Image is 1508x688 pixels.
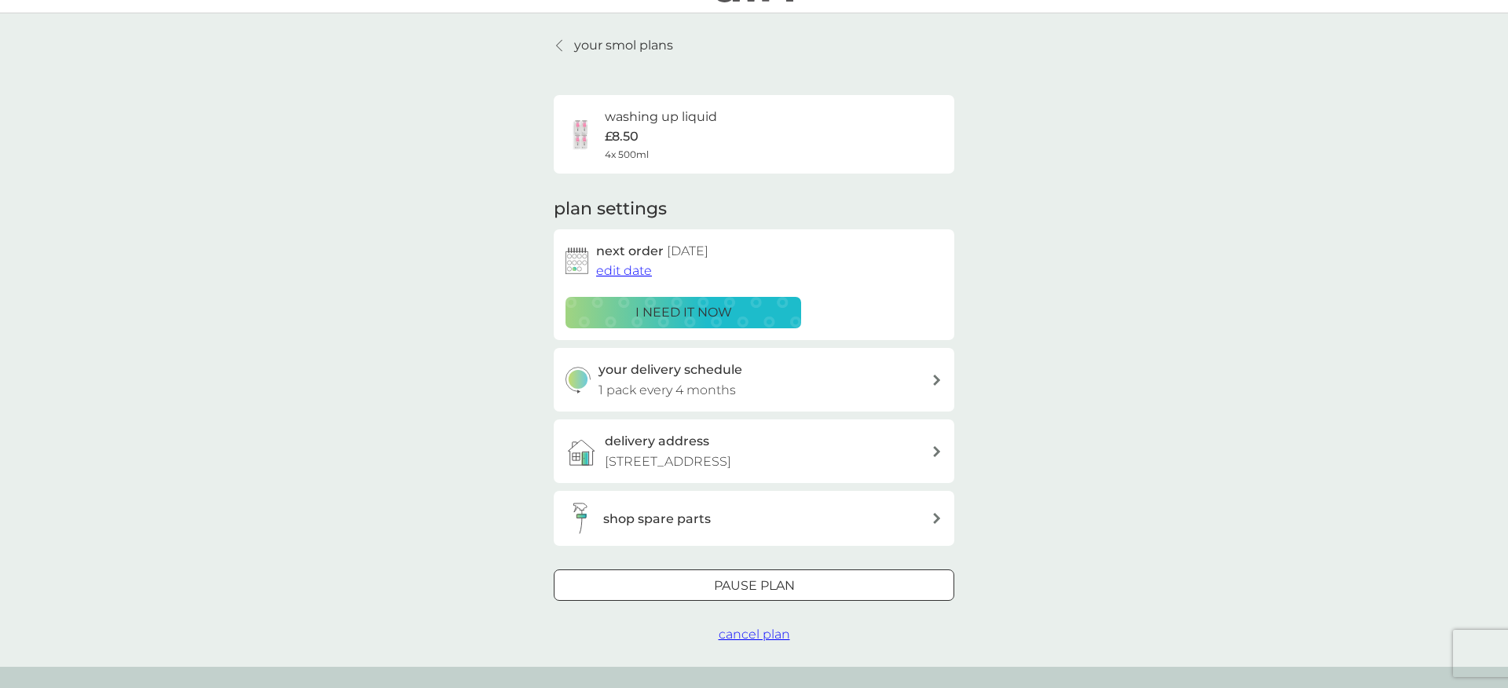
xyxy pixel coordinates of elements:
p: your smol plans [574,35,673,56]
p: 1 pack every 4 months [598,380,736,401]
h3: your delivery schedule [598,360,742,380]
span: edit date [596,263,652,278]
button: cancel plan [719,624,790,645]
h2: plan settings [554,197,667,221]
button: your delivery schedule1 pack every 4 months [554,348,954,412]
span: [DATE] [667,243,708,258]
p: Pause plan [714,576,795,596]
span: cancel plan [719,627,790,642]
h3: delivery address [605,431,709,452]
a: your smol plans [554,35,673,56]
h6: washing up liquid [605,107,717,127]
button: shop spare parts [554,491,954,546]
img: washing up liquid [565,119,597,150]
a: delivery address[STREET_ADDRESS] [554,419,954,483]
p: i need it now [635,302,732,323]
p: [STREET_ADDRESS] [605,452,731,472]
button: i need it now [565,297,801,328]
h2: next order [596,241,708,262]
span: 4x 500ml [605,147,649,162]
button: Pause plan [554,569,954,601]
button: edit date [596,261,652,281]
h3: shop spare parts [603,509,711,529]
p: £8.50 [605,126,639,147]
